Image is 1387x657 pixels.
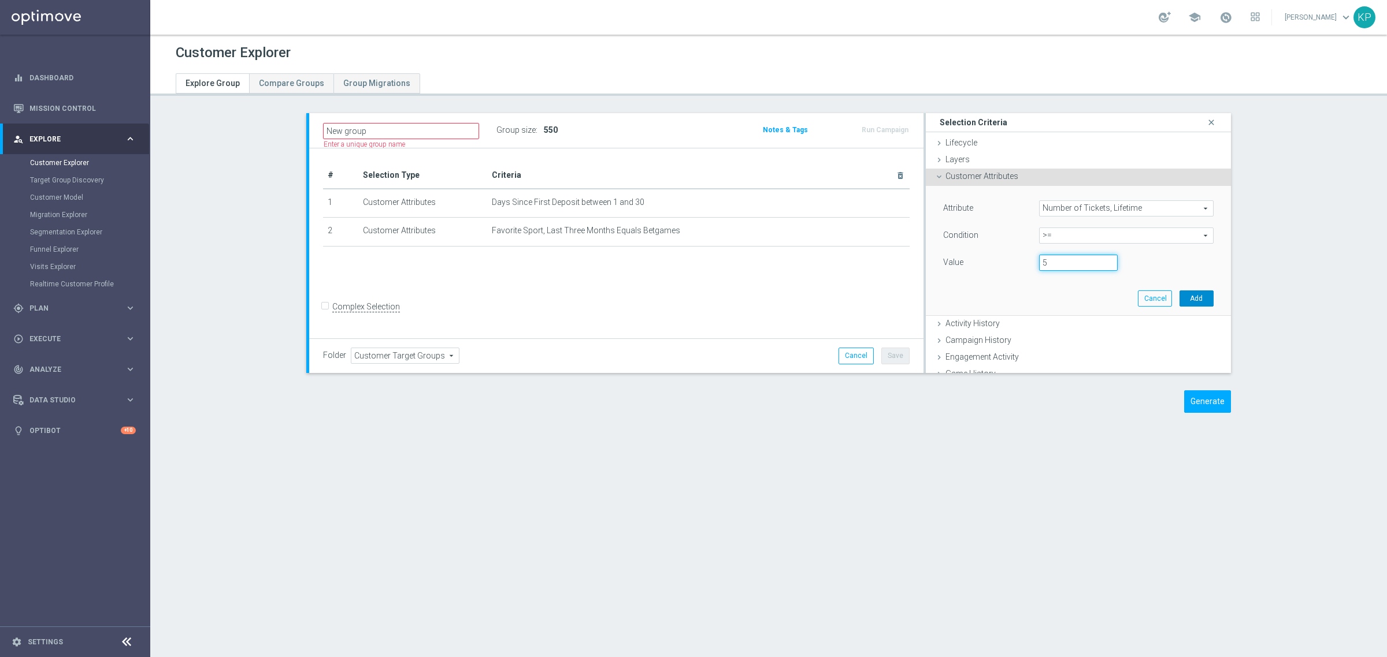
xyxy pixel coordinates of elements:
button: lightbulb Optibot +10 [13,426,136,435]
div: Dashboard [13,62,136,93]
button: gps_fixed Plan keyboard_arrow_right [13,304,136,313]
i: track_changes [13,364,24,375]
i: keyboard_arrow_right [125,394,136,405]
span: Group Migrations [343,79,410,88]
div: Optibot [13,415,136,446]
a: Realtime Customer Profile [30,279,120,289]
div: Segmentation Explorer [30,223,149,241]
span: Explore Group [186,79,240,88]
ul: Tabs [176,73,420,94]
a: Optibot [29,415,121,446]
a: Dashboard [29,62,136,93]
h1: Customer Explorer [176,44,291,61]
div: Mission Control [13,93,136,124]
td: Customer Attributes [358,218,487,247]
div: Explore [13,134,125,144]
a: Visits Explorer [30,262,120,271]
a: Customer Explorer [30,158,120,167]
button: Generate [1184,390,1231,413]
button: Add [1180,290,1214,307]
a: Segmentation Explorer [30,227,120,237]
span: 550 [544,125,558,135]
span: Layers [945,155,970,164]
h3: Selection Criteria [940,117,1007,128]
span: Plan [29,305,125,312]
button: Mission Control [13,104,136,113]
div: Plan [13,303,125,313]
th: Selection Type [358,162,487,189]
div: Data Studio [13,395,125,405]
div: Customer Model [30,189,149,206]
span: Game History [945,369,996,378]
i: gps_fixed [13,303,24,313]
th: # [323,162,358,189]
td: 2 [323,218,358,247]
span: Explore [29,136,125,143]
i: keyboard_arrow_right [125,364,136,375]
span: Lifecycle [945,138,977,147]
i: lightbulb [13,425,24,436]
i: keyboard_arrow_right [125,333,136,344]
i: person_search [13,134,24,144]
div: Execute [13,334,125,344]
div: Visits Explorer [30,258,149,275]
div: Customer Explorer [30,154,149,171]
span: Criteria [492,170,521,180]
button: person_search Explore keyboard_arrow_right [13,135,136,144]
div: Target Group Discovery [30,171,149,189]
span: Activity History [945,319,1000,328]
div: KP [1353,6,1375,28]
span: keyboard_arrow_down [1340,11,1352,24]
span: Favorite Sport, Last Three Months Equals Betgames [492,226,680,236]
span: Campaign History [945,335,1011,345]
a: Funnel Explorer [30,245,120,254]
label: Complex Selection [332,301,400,312]
i: keyboard_arrow_right [125,133,136,144]
input: Enter a name for this target group [323,123,479,139]
button: equalizer Dashboard [13,73,136,83]
td: Customer Attributes [358,189,487,218]
button: Cancel [1138,290,1172,307]
i: play_circle_outline [13,334,24,344]
label: Group size [496,125,536,135]
span: Data Studio [29,397,125,404]
i: equalizer [13,73,24,83]
button: play_circle_outline Execute keyboard_arrow_right [13,334,136,344]
button: Cancel [839,348,874,364]
i: close [1206,115,1217,130]
a: Mission Control [29,93,136,124]
span: Analyze [29,366,125,373]
span: Customer Attributes [945,171,1018,181]
span: Engagement Activity [945,352,1019,361]
i: settings [12,637,22,647]
label: : [536,125,537,135]
span: Execute [29,335,125,342]
span: school [1188,11,1201,24]
span: Days Since First Deposit between 1 and 30 [492,197,644,207]
button: Data Studio keyboard_arrow_right [13,395,136,405]
div: Migration Explorer [30,206,149,223]
a: Migration Explorer [30,210,120,219]
lable: Attribute [943,203,973,212]
button: Save [881,348,910,364]
span: Compare Groups [259,79,324,88]
label: Value [943,257,963,267]
button: track_changes Analyze keyboard_arrow_right [13,365,136,374]
div: Funnel Explorer [30,241,149,258]
a: Settings [28,639,63,645]
i: delete_forever [896,171,905,180]
td: 1 [323,189,358,218]
a: Target Group Discovery [30,176,120,185]
div: Analyze [13,364,125,375]
a: Customer Model [30,193,120,202]
a: [PERSON_NAME]keyboard_arrow_down [1284,9,1353,26]
button: Notes & Tags [762,124,809,136]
